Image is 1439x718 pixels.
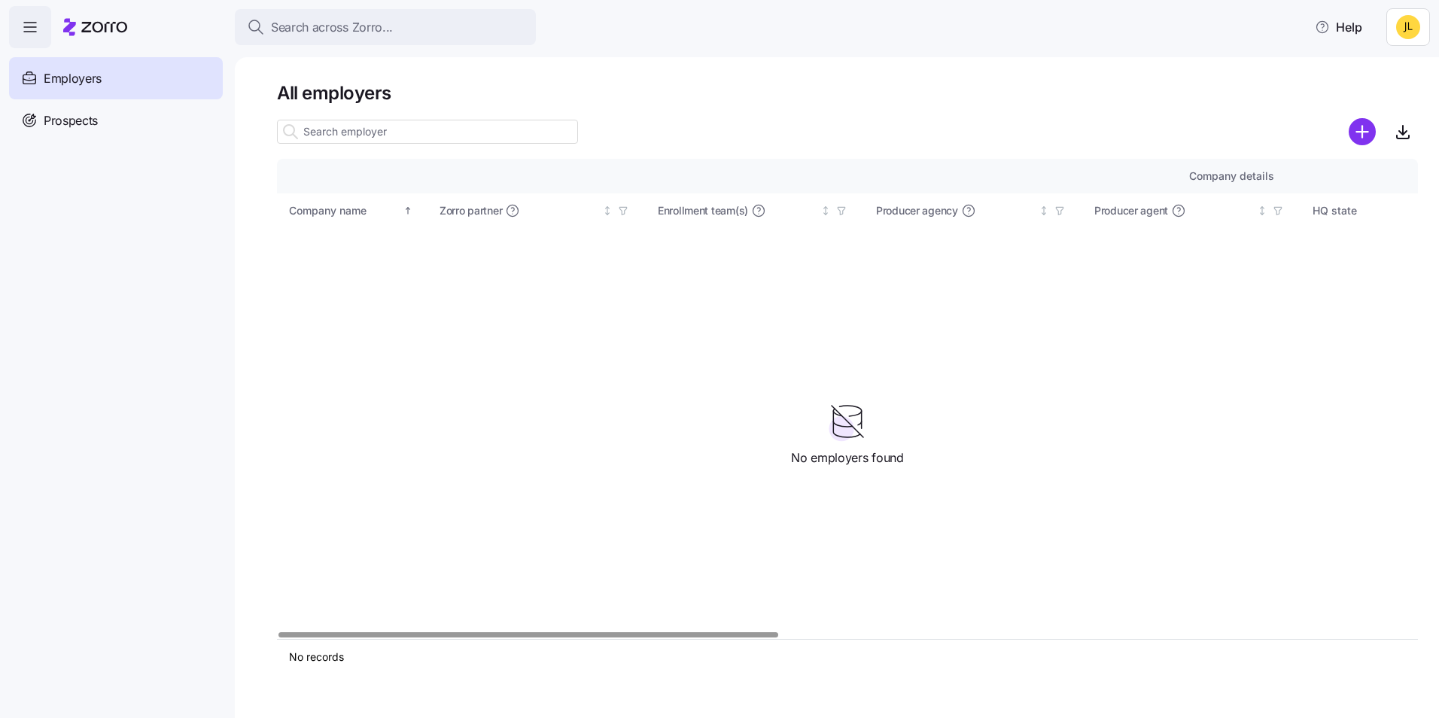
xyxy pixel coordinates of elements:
span: Employers [44,69,102,88]
span: Enrollment team(s) [658,203,748,218]
span: Zorro partner [440,203,502,218]
div: Company name [289,202,400,219]
th: Producer agencyNot sorted [864,193,1082,228]
th: Zorro partnerNot sorted [427,193,646,228]
div: Not sorted [1257,205,1267,216]
th: Enrollment team(s)Not sorted [646,193,864,228]
div: No records [289,650,1278,665]
a: Prospects [9,99,223,141]
th: Company nameSorted ascending [277,193,427,228]
button: Help [1303,12,1374,42]
button: Search across Zorro... [235,9,536,45]
span: Search across Zorro... [271,18,393,37]
a: Employers [9,57,223,99]
img: 4bbb7b38fb27464b0c02eb484b724bf2 [1396,15,1420,39]
div: Sorted ascending [403,205,413,216]
span: Prospects [44,111,98,130]
span: Producer agency [876,203,958,218]
div: Not sorted [820,205,831,216]
h1: All employers [277,81,1418,105]
span: Help [1315,18,1362,36]
span: No employers found [791,449,903,467]
div: Not sorted [602,205,613,216]
th: Producer agentNot sorted [1082,193,1301,228]
svg: add icon [1349,118,1376,145]
span: Producer agent [1094,203,1168,218]
input: Search employer [277,120,578,144]
div: Not sorted [1039,205,1049,216]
